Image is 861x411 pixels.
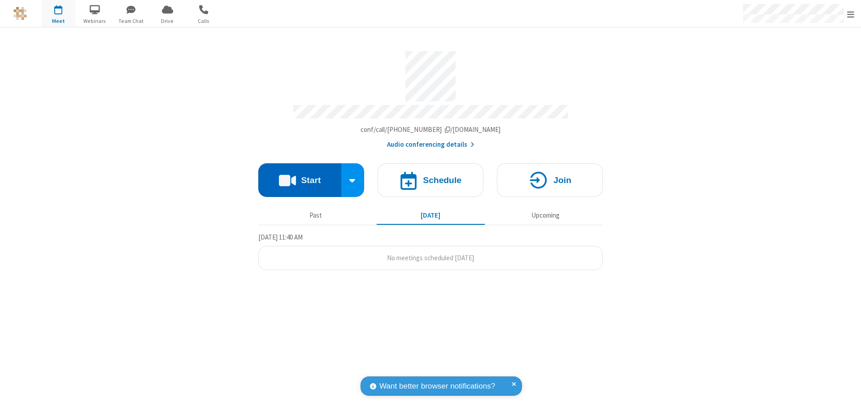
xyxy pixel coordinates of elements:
[387,254,474,262] span: No meetings scheduled [DATE]
[187,17,221,25] span: Calls
[377,207,485,224] button: [DATE]
[378,163,483,197] button: Schedule
[491,207,600,224] button: Upcoming
[258,232,603,271] section: Today's Meetings
[78,17,112,25] span: Webinars
[151,17,184,25] span: Drive
[379,380,495,392] span: Want better browser notifications?
[387,140,474,150] button: Audio conferencing details
[301,176,321,184] h4: Start
[423,176,461,184] h4: Schedule
[13,7,27,20] img: QA Selenium DO NOT DELETE OR CHANGE
[839,388,854,405] iframe: Chat
[262,207,370,224] button: Past
[258,233,303,241] span: [DATE] 11:40 AM
[42,17,75,25] span: Meet
[497,163,603,197] button: Join
[361,125,501,134] span: Copy my meeting room link
[258,44,603,150] section: Account details
[258,163,341,197] button: Start
[114,17,148,25] span: Team Chat
[361,125,501,135] button: Copy my meeting room linkCopy my meeting room link
[341,163,365,197] div: Start conference options
[553,176,571,184] h4: Join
